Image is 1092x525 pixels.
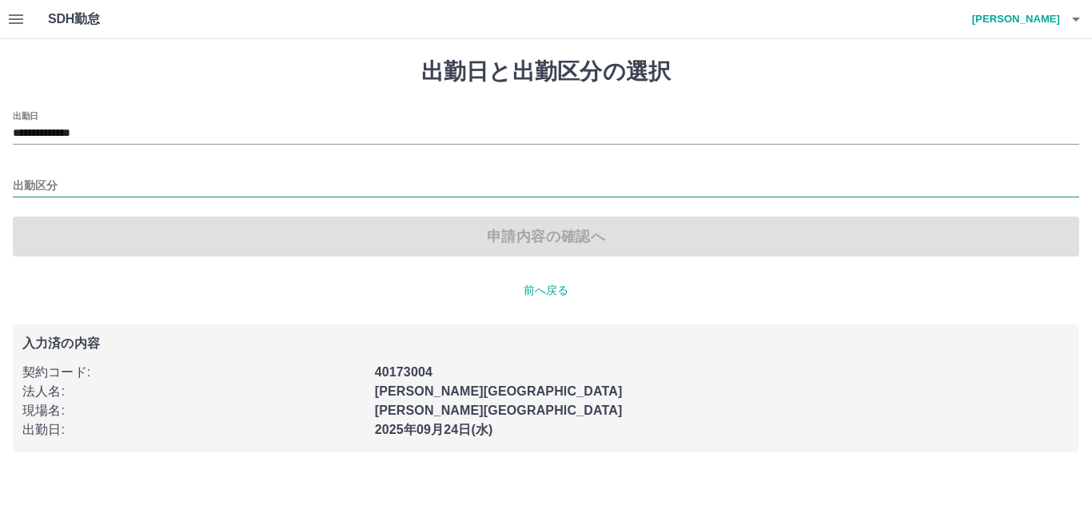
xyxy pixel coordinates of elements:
b: 40173004 [375,365,432,379]
p: 前へ戻る [13,282,1079,299]
p: 法人名 : [22,382,365,401]
b: [PERSON_NAME][GEOGRAPHIC_DATA] [375,404,623,417]
h1: 出勤日と出勤区分の選択 [13,58,1079,86]
b: [PERSON_NAME][GEOGRAPHIC_DATA] [375,384,623,398]
p: 契約コード : [22,363,365,382]
p: 出勤日 : [22,420,365,439]
p: 現場名 : [22,401,365,420]
b: 2025年09月24日(水) [375,423,493,436]
p: 入力済の内容 [22,337,1070,350]
label: 出勤日 [13,109,38,121]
